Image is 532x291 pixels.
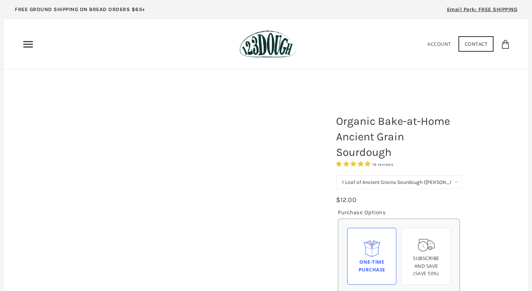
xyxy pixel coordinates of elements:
div: One-time Purchase [353,258,390,274]
a: Organic Bake-at-Home Ancient Grain Sourdough [37,106,306,270]
span: 16 reviews [372,162,393,167]
a: Account [427,41,451,47]
a: FREE GROUND SHIPPING ON BREAD ORDERS $65+ [4,4,156,19]
span: (Save 50%) [413,270,439,277]
span: Email Perk: FREE SHIPPING [447,6,518,13]
span: 4.75 stars [336,161,372,167]
nav: Primary [22,38,34,50]
h1: Organic Bake-at-Home Ancient Grain Sourdough [331,110,467,164]
p: FREE GROUND SHIPPING ON BREAD ORDERS $65+ [15,6,145,14]
a: Contact [458,36,494,52]
span: Subscribe and save [413,255,439,269]
img: 123Dough Bakery [240,30,296,58]
a: Email Perk: FREE SHIPPING [436,4,529,19]
legend: Purchase Options [338,208,386,217]
div: $12.00 [336,195,356,205]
